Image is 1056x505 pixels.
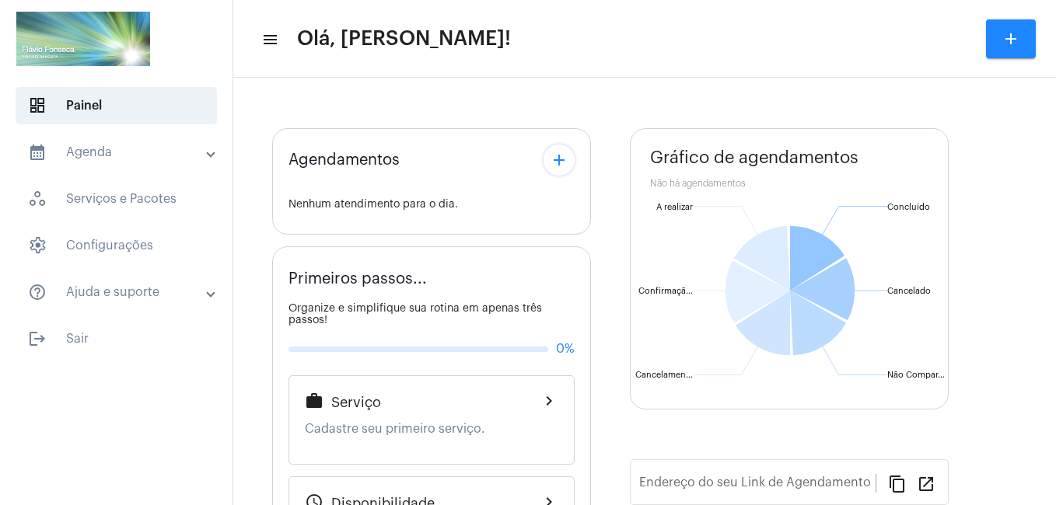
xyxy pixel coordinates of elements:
span: sidenav icon [28,236,47,255]
mat-icon: sidenav icon [261,30,277,49]
span: Agendamentos [288,151,400,169]
span: Serviços e Pacotes [16,180,217,218]
mat-icon: sidenav icon [28,329,47,348]
span: Organize e simplifique sua rotina em apenas três passos! [288,303,542,326]
mat-expansion-panel-header: sidenav iconAgenda [9,134,233,171]
text: Cancelamen... [635,371,693,379]
input: Link [639,479,876,493]
mat-icon: open_in_new [917,474,935,493]
mat-panel-title: Ajuda e suporte [28,283,208,301]
mat-icon: sidenav icon [28,283,47,301]
img: ad486f29-800c-4119-1513-e8219dc03dae.png [12,8,154,70]
span: Configurações [16,227,217,264]
div: Nenhum atendimento para o dia. [288,199,575,211]
span: Sair [16,320,217,357]
span: sidenav icon [28,96,47,115]
span: Painel [16,87,217,124]
mat-icon: add [1002,30,1020,48]
span: Gráfico de agendamentos [650,148,858,167]
text: A realizar [656,203,693,211]
mat-icon: chevron_right [540,392,558,410]
mat-icon: content_copy [888,474,907,493]
text: Cancelado [887,287,931,295]
mat-icon: sidenav icon [28,143,47,162]
text: Confirmaçã... [638,287,693,296]
span: sidenav icon [28,190,47,208]
span: Olá, [PERSON_NAME]! [297,26,511,51]
text: Não Compar... [887,371,945,379]
span: 0% [556,342,575,356]
text: Concluído [887,203,930,211]
mat-icon: add [550,151,568,169]
p: Cadastre seu primeiro serviço. [305,422,558,436]
span: Primeiros passos... [288,270,427,287]
mat-panel-title: Agenda [28,143,208,162]
mat-expansion-panel-header: sidenav iconAjuda e suporte [9,273,233,311]
span: Serviço [331,395,381,410]
mat-icon: work [305,392,323,410]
